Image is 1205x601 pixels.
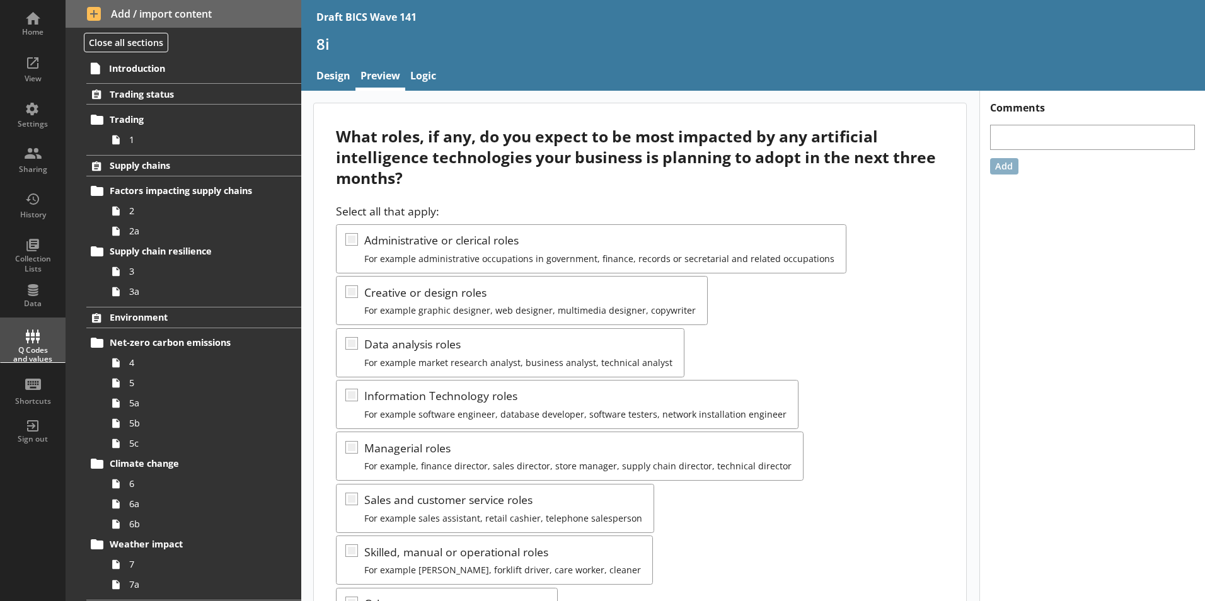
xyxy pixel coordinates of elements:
li: Supply chain resilience33a [92,241,301,302]
div: Home [11,27,55,37]
a: Logic [405,64,441,91]
span: 6a [129,498,269,510]
div: Sign out [11,434,55,444]
a: 6a [106,494,301,514]
a: 4 [106,353,301,373]
span: 5c [129,437,269,449]
span: 3 [129,265,269,277]
div: Sharing [11,164,55,175]
span: Net-zero carbon emissions [110,336,264,348]
span: Introduction [109,62,264,74]
a: 5b [106,413,301,433]
li: Factors impacting supply chains22a [92,181,301,241]
div: Settings [11,119,55,129]
span: 7 [129,558,269,570]
li: EnvironmentNet-zero carbon emissions455a5b5cClimate change66a6bWeather impact77a [66,307,301,595]
a: Preview [355,64,405,91]
a: 5a [106,393,301,413]
a: 3 [106,261,301,282]
a: Environment [86,307,301,328]
a: 3a [106,282,301,302]
span: 7a [129,578,269,590]
div: Q Codes and values [11,346,55,364]
a: Introduction [86,58,301,78]
span: 3a [129,285,269,297]
li: Weather impact77a [92,534,301,595]
span: Trading status [110,88,264,100]
a: 5 [106,373,301,393]
li: Trading1 [92,110,301,150]
li: Net-zero carbon emissions455a5b5c [92,333,301,454]
span: 2a [129,225,269,237]
a: 2 [106,201,301,221]
div: Draft BICS Wave 141 [316,10,417,24]
a: 5c [106,433,301,454]
a: 6b [106,514,301,534]
span: 5 [129,377,269,389]
div: Shortcuts [11,396,55,406]
a: Supply chain resilience [86,241,301,261]
div: What roles, if any, do you expect to be most impacted by any artificial intelligence technologies... [336,126,944,188]
span: Weather impact [110,538,264,550]
div: View [11,74,55,84]
a: Trading status [86,83,301,105]
li: Supply chainsFactors impacting supply chains22aSupply chain resilience33a [66,155,301,302]
span: Supply chain resilience [110,245,264,257]
a: 6 [106,474,301,494]
span: 5a [129,397,269,409]
a: 7a [106,575,301,595]
span: Supply chains [110,159,264,171]
span: Add / import content [87,7,280,21]
span: 1 [129,134,269,146]
div: Collection Lists [11,254,55,273]
span: 2 [129,205,269,217]
div: Data [11,299,55,309]
span: Climate change [110,457,264,469]
a: 2a [106,221,301,241]
span: Trading [110,113,264,125]
span: Environment [110,311,264,323]
span: 4 [129,357,269,369]
button: Close all sections [84,33,168,52]
span: Factors impacting supply chains [110,185,264,197]
a: Supply chains [86,155,301,176]
a: Trading [86,110,301,130]
a: 1 [106,130,301,150]
a: 7 [106,554,301,575]
span: 6 [129,478,269,489]
a: Net-zero carbon emissions [86,333,301,353]
h1: 8i [316,34,1190,54]
a: Design [311,64,355,91]
li: Trading statusTrading1 [66,83,301,149]
span: 6b [129,518,269,530]
li: Climate change66a6b [92,454,301,534]
span: 5b [129,417,269,429]
a: Climate change [86,454,301,474]
div: History [11,210,55,220]
a: Factors impacting supply chains [86,181,301,201]
a: Weather impact [86,534,301,554]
